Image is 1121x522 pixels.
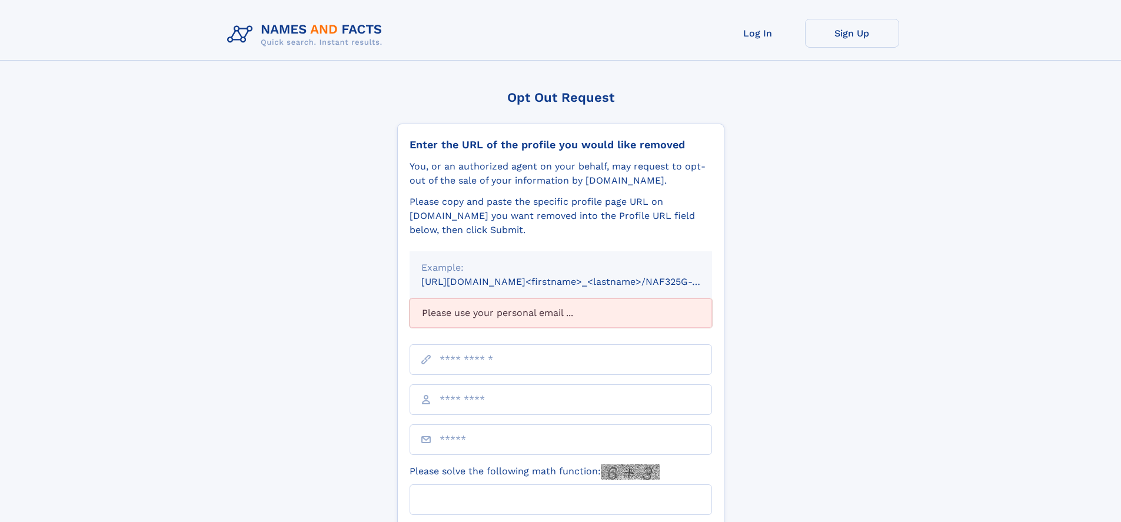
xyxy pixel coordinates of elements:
div: Opt Out Request [397,90,724,105]
div: Please copy and paste the specific profile page URL on [DOMAIN_NAME] you want removed into the Pr... [410,195,712,237]
div: You, or an authorized agent on your behalf, may request to opt-out of the sale of your informatio... [410,159,712,188]
div: Enter the URL of the profile you would like removed [410,138,712,151]
label: Please solve the following math function: [410,464,660,480]
img: Logo Names and Facts [222,19,392,51]
div: Please use your personal email ... [410,298,712,328]
a: Log In [711,19,805,48]
a: Sign Up [805,19,899,48]
div: Example: [421,261,700,275]
small: [URL][DOMAIN_NAME]<firstname>_<lastname>/NAF325G-xxxxxxxx [421,276,734,287]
